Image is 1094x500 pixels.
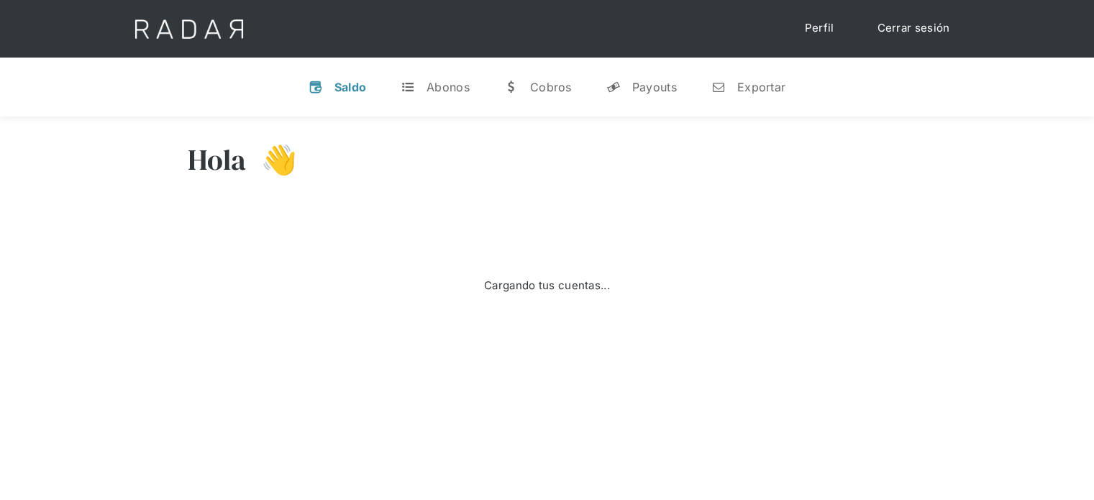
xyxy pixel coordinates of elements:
div: y [606,80,621,94]
div: n [711,80,726,94]
div: t [401,80,415,94]
div: Cargando tus cuentas... [484,278,610,294]
div: Saldo [334,80,367,94]
a: Cerrar sesión [863,14,965,42]
div: w [504,80,519,94]
a: Perfil [790,14,849,42]
div: Payouts [632,80,677,94]
div: Cobros [530,80,572,94]
div: Abonos [427,80,470,94]
div: Exportar [737,80,785,94]
div: v [309,80,323,94]
h3: Hola [188,142,247,178]
h3: 👋 [247,142,297,178]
